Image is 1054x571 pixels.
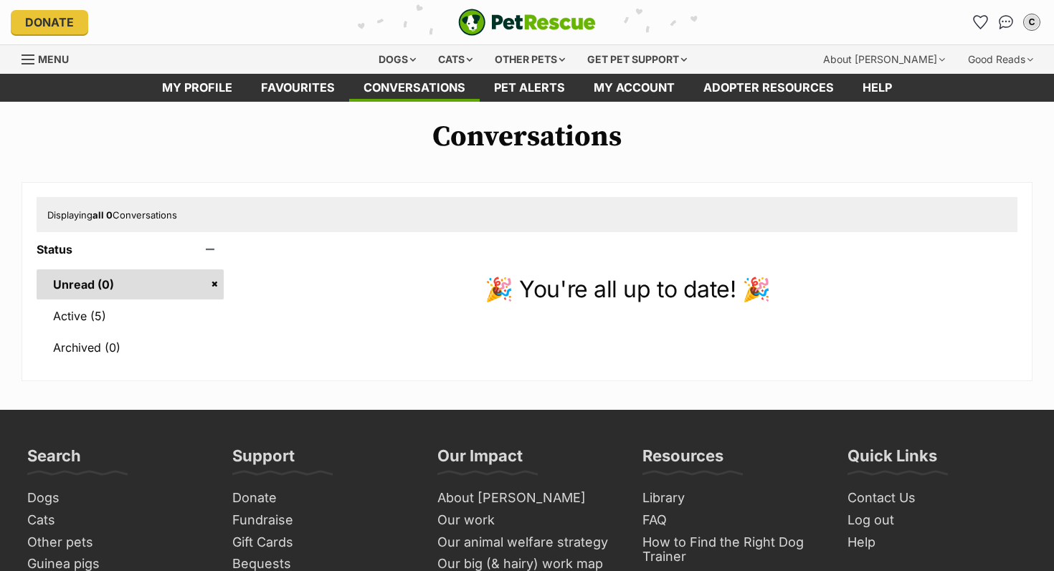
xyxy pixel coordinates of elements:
div: Dogs [369,45,426,74]
a: How to Find the Right Dog Trainer [637,532,827,568]
img: logo-e224e6f780fb5917bec1dbf3a21bbac754714ae5b6737aabdf751b685950b380.svg [458,9,596,36]
a: Our work [432,509,622,532]
a: Donate [227,487,417,509]
span: Menu [38,53,69,65]
strong: all 0 [92,209,113,221]
a: Favourites [247,74,349,102]
a: Help [842,532,1032,554]
a: Log out [842,509,1032,532]
div: Get pet support [577,45,697,74]
h3: Support [232,446,295,474]
ul: Account quick links [969,11,1043,34]
h3: Quick Links [848,446,937,474]
a: About [PERSON_NAME] [432,487,622,509]
a: Library [637,487,827,509]
a: Favourites [969,11,992,34]
a: FAQ [637,509,827,532]
a: Conversations [994,11,1017,34]
div: Good Reads [958,45,1043,74]
a: My account [579,74,689,102]
a: Active (5) [37,301,224,331]
a: Fundraise [227,509,417,532]
a: Adopter resources [689,74,848,102]
header: Status [37,243,224,256]
span: Displaying Conversations [47,209,177,221]
div: Other pets [485,45,575,74]
a: Other pets [22,532,212,554]
a: Help [848,74,906,102]
p: 🎉 You're all up to date! 🎉 [238,272,1017,307]
div: C [1025,15,1039,29]
a: Dogs [22,487,212,509]
a: Archived (0) [37,332,224,363]
a: Unread (0) [37,269,224,299]
h3: Resources [642,446,723,474]
a: Pet alerts [480,74,579,102]
a: Our animal welfare strategy [432,532,622,554]
a: Contact Us [842,487,1032,509]
div: Cats [428,45,483,74]
a: My profile [148,74,247,102]
a: conversations [349,74,480,102]
button: My account [1020,11,1043,34]
a: Donate [11,10,88,34]
a: Cats [22,509,212,532]
h3: Search [27,446,81,474]
img: chat-41dd97257d64d25036548639549fe6c8038ab92f7586957e7f3b1b290dea8141.svg [999,15,1014,29]
h3: Our Impact [437,446,523,474]
a: Menu [22,45,79,71]
div: About [PERSON_NAME] [813,45,955,74]
a: Gift Cards [227,532,417,554]
a: PetRescue [458,9,596,36]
